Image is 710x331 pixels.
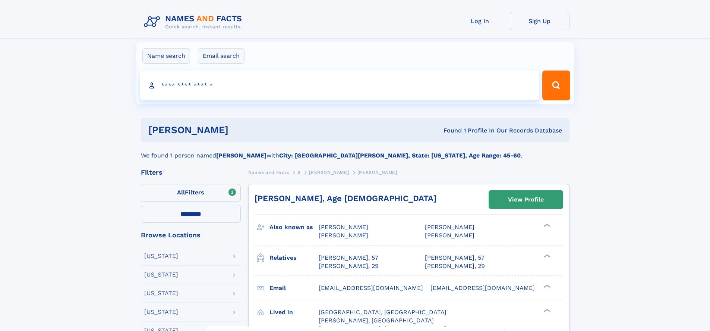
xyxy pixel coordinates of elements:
[450,12,510,30] a: Log In
[144,309,178,315] div: [US_STATE]
[177,189,185,196] span: All
[144,290,178,296] div: [US_STATE]
[255,194,436,203] a: [PERSON_NAME], Age [DEMOGRAPHIC_DATA]
[319,262,379,270] a: [PERSON_NAME], 29
[269,252,319,264] h3: Relatives
[542,284,551,288] div: ❯
[489,191,563,209] a: View Profile
[425,232,474,239] span: [PERSON_NAME]
[142,48,190,64] label: Name search
[357,170,397,175] span: [PERSON_NAME]
[309,168,349,177] a: [PERSON_NAME]
[542,253,551,258] div: ❯
[319,232,368,239] span: [PERSON_NAME]
[279,152,521,159] b: City: [GEOGRAPHIC_DATA][PERSON_NAME], State: [US_STATE], Age Range: 45-60
[269,306,319,319] h3: Lived in
[542,71,570,100] button: Search Button
[425,262,485,270] a: [PERSON_NAME], 29
[319,224,368,231] span: [PERSON_NAME]
[144,272,178,278] div: [US_STATE]
[198,48,244,64] label: Email search
[148,125,336,135] h1: [PERSON_NAME]
[319,317,434,324] span: [PERSON_NAME], [GEOGRAPHIC_DATA]
[141,169,241,176] div: Filters
[542,223,551,228] div: ❯
[216,152,266,159] b: [PERSON_NAME]
[542,308,551,313] div: ❯
[141,142,569,160] div: We found 1 person named with .
[510,12,569,30] a: Sign Up
[141,184,241,202] label: Filters
[319,309,446,316] span: [GEOGRAPHIC_DATA], [GEOGRAPHIC_DATA]
[309,170,349,175] span: [PERSON_NAME]
[144,253,178,259] div: [US_STATE]
[269,282,319,294] h3: Email
[297,170,301,175] span: S
[140,71,539,100] input: search input
[141,12,248,32] img: Logo Names and Facts
[269,221,319,234] h3: Also known as
[248,168,289,177] a: Names and Facts
[425,224,474,231] span: [PERSON_NAME]
[336,127,562,135] div: Found 1 Profile In Our Records Database
[141,232,241,238] div: Browse Locations
[319,284,423,291] span: [EMAIL_ADDRESS][DOMAIN_NAME]
[508,191,544,208] div: View Profile
[430,284,535,291] span: [EMAIL_ADDRESS][DOMAIN_NAME]
[319,254,378,262] a: [PERSON_NAME], 57
[297,168,301,177] a: S
[425,254,485,262] a: [PERSON_NAME], 57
